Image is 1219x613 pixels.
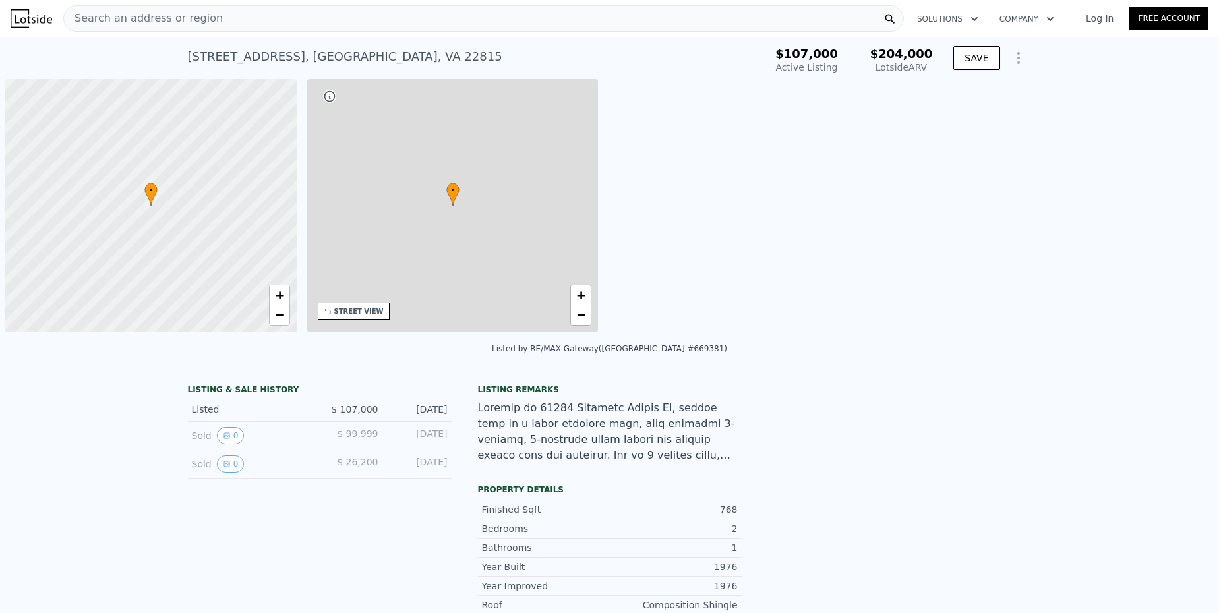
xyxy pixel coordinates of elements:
[577,287,585,303] span: +
[275,306,283,323] span: −
[337,428,378,439] span: $ 99,999
[610,598,738,612] div: Composition Shingle
[478,484,742,495] div: Property details
[337,457,378,467] span: $ 26,200
[571,285,591,305] a: Zoom in
[192,427,309,444] div: Sold
[270,285,289,305] a: Zoom in
[11,9,52,28] img: Lotside
[482,503,610,516] div: Finished Sqft
[331,404,378,415] span: $ 107,000
[478,400,742,463] div: Loremip do 61284 Sitametc Adipis El, seddoe temp in u labor etdolore magn, aliq enimadmi 3-veniam...
[270,305,289,325] a: Zoom out
[389,455,448,473] div: [DATE]
[776,62,838,73] span: Active Listing
[610,503,738,516] div: 768
[492,344,727,353] div: Listed by RE/MAX Gateway ([GEOGRAPHIC_DATA] #669381)
[571,305,591,325] a: Zoom out
[144,185,158,196] span: •
[989,7,1065,31] button: Company
[870,61,933,74] div: Lotside ARV
[188,47,502,66] div: [STREET_ADDRESS] , [GEOGRAPHIC_DATA] , VA 22815
[144,183,158,206] div: •
[192,455,309,473] div: Sold
[610,541,738,554] div: 1
[389,427,448,444] div: [DATE]
[482,522,610,535] div: Bedrooms
[64,11,223,26] span: Search an address or region
[610,560,738,573] div: 1976
[446,185,460,196] span: •
[478,384,742,395] div: Listing remarks
[775,47,838,61] span: $107,000
[482,541,610,554] div: Bathrooms
[953,46,999,70] button: SAVE
[1005,45,1032,71] button: Show Options
[907,7,989,31] button: Solutions
[482,579,610,593] div: Year Improved
[610,522,738,535] div: 2
[1070,12,1129,25] a: Log In
[217,427,245,444] button: View historical data
[188,384,452,397] div: LISTING & SALE HISTORY
[192,403,309,416] div: Listed
[482,598,610,612] div: Roof
[275,287,283,303] span: +
[577,306,585,323] span: −
[1129,7,1208,30] a: Free Account
[334,306,384,316] div: STREET VIEW
[482,560,610,573] div: Year Built
[217,455,245,473] button: View historical data
[446,183,460,206] div: •
[870,47,933,61] span: $204,000
[389,403,448,416] div: [DATE]
[610,579,738,593] div: 1976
